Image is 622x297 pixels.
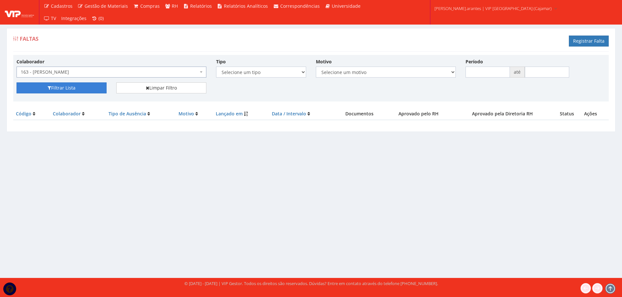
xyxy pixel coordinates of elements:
a: TV [41,12,59,25]
a: Lançado em [216,111,243,117]
a: Limpar Filtro [116,82,206,93]
span: Integrações [61,15,86,21]
span: Relatórios Analíticos [224,3,268,9]
span: Compras [140,3,160,9]
span: Relatórios [190,3,212,9]
a: Registrar Falta [569,36,609,47]
span: Correspondências [280,3,320,9]
img: logo [5,7,34,17]
a: (0) [89,12,107,25]
span: RH [172,3,178,9]
th: Documentos [334,108,385,120]
span: Cadastros [51,3,73,9]
a: Colaborador [53,111,81,117]
label: Colaborador [17,58,44,65]
span: (0) [98,15,104,21]
span: Gestão de Materiais [85,3,128,9]
span: até [510,67,525,78]
div: © [DATE] - [DATE] | VIP Gestor. Todos os direitos são reservados. Dúvidas? Entre em contato atrav... [184,281,438,287]
span: 163 - DIEGO VAZ DA SILVA [21,69,198,75]
th: Ações [582,108,609,120]
label: Período [466,58,483,65]
label: Motivo [316,58,332,65]
span: TV [51,15,56,21]
a: Integrações [59,12,89,25]
span: 163 - DIEGO VAZ DA SILVA [17,67,206,78]
span: [PERSON_NAME].arantes | VIP [GEOGRAPHIC_DATA] (Cajamar) [434,5,552,12]
th: Aprovado pela Diretoria RH [453,108,552,120]
span: Faltas [20,35,39,42]
a: Data / Intervalo [272,111,306,117]
a: Código [16,111,31,117]
button: Filtrar Lista [17,82,107,93]
a: Tipo de Ausência [109,111,146,117]
th: Status [552,108,581,120]
a: Motivo [179,111,194,117]
span: Universidade [332,3,361,9]
label: Tipo [216,58,226,65]
th: Aprovado pelo RH [385,108,453,120]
